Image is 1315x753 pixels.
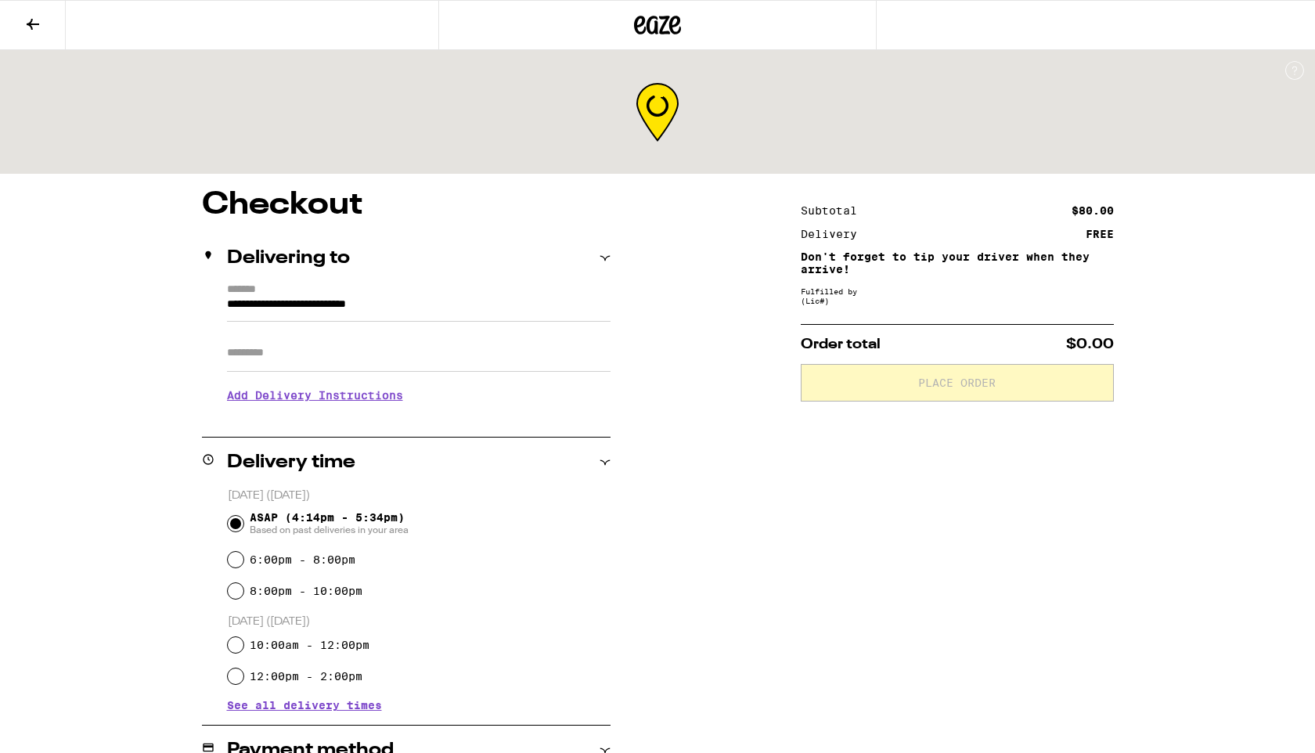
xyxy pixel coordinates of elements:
[1072,205,1114,216] div: $80.00
[228,614,611,629] p: [DATE] ([DATE])
[801,250,1114,276] p: Don't forget to tip your driver when they arrive!
[227,413,611,426] p: We'll contact you at [PHONE_NUMBER] when we arrive
[250,511,409,536] span: ASAP (4:14pm - 5:34pm)
[250,639,369,651] label: 10:00am - 12:00pm
[801,364,1114,402] button: Place Order
[250,524,409,536] span: Based on past deliveries in your area
[202,189,611,221] h1: Checkout
[227,249,350,268] h2: Delivering to
[1086,229,1114,240] div: FREE
[250,670,362,683] label: 12:00pm - 2:00pm
[918,377,996,388] span: Place Order
[250,553,355,566] label: 6:00pm - 8:00pm
[801,337,881,351] span: Order total
[801,286,1114,305] div: Fulfilled by (Lic# )
[1066,337,1114,351] span: $0.00
[801,205,868,216] div: Subtotal
[227,453,355,472] h2: Delivery time
[227,377,611,413] h3: Add Delivery Instructions
[228,488,611,503] p: [DATE] ([DATE])
[227,700,382,711] button: See all delivery times
[801,229,868,240] div: Delivery
[250,585,362,597] label: 8:00pm - 10:00pm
